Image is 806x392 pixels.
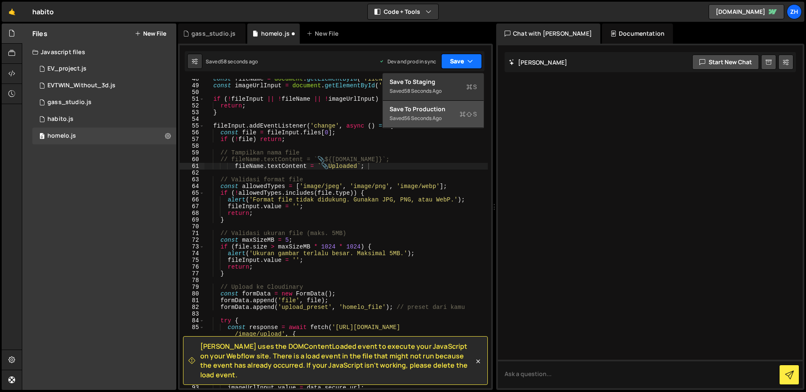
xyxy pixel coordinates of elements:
[496,24,600,44] div: Chat with [PERSON_NAME]
[22,44,176,60] div: Javascript files
[180,250,204,257] div: 74
[191,29,236,38] div: gass_studio.js
[180,317,204,324] div: 84
[180,82,204,89] div: 49
[180,149,204,156] div: 59
[32,60,176,77] div: 13378/40224.js
[180,96,204,102] div: 51
[180,324,204,337] div: 85
[180,136,204,143] div: 57
[390,113,477,123] div: Saved
[404,115,442,122] div: 56 seconds ago
[221,58,258,65] div: 58 seconds ago
[180,344,204,351] div: 87
[180,384,204,391] div: 93
[47,132,76,140] div: homelo.js
[180,210,204,217] div: 68
[180,304,204,311] div: 82
[32,128,176,144] div: 13378/44011.js
[32,7,54,17] div: habito
[180,170,204,176] div: 62
[180,337,204,344] div: 86
[180,371,204,378] div: 91
[180,109,204,116] div: 53
[180,277,204,284] div: 78
[32,77,176,94] div: 13378/41195.js
[180,284,204,290] div: 79
[47,99,92,106] div: gass_studio.js
[47,115,73,123] div: habito.js
[180,143,204,149] div: 58
[404,87,442,94] div: 58 seconds ago
[180,129,204,136] div: 56
[306,29,342,38] div: New File
[180,76,204,82] div: 48
[709,4,784,19] a: [DOMAIN_NAME]
[180,89,204,96] div: 50
[180,358,204,364] div: 89
[390,105,477,113] div: Save to Production
[383,73,484,101] button: Save to StagingS Saved58 seconds ago
[180,196,204,203] div: 66
[379,58,436,65] div: Dev and prod in sync
[180,176,204,183] div: 63
[383,101,484,128] button: Save to ProductionS Saved56 seconds ago
[180,123,204,129] div: 55
[32,94,176,111] div: 13378/43790.js
[47,82,115,89] div: EVTWIN_Without_3d.js
[509,58,567,66] h2: [PERSON_NAME]
[390,78,477,86] div: Save to Staging
[180,270,204,277] div: 77
[180,230,204,237] div: 71
[692,55,759,70] button: Start new chat
[390,86,477,96] div: Saved
[180,264,204,270] div: 76
[460,110,477,118] span: S
[602,24,673,44] div: Documentation
[180,203,204,210] div: 67
[180,163,204,170] div: 61
[180,257,204,264] div: 75
[180,311,204,317] div: 83
[200,342,474,379] span: [PERSON_NAME] uses the DOMContentLoaded event to execute your JavaScript on your Webflow site. Th...
[180,243,204,250] div: 73
[180,237,204,243] div: 72
[135,30,166,37] button: New File
[787,4,802,19] a: zh
[180,351,204,358] div: 88
[180,223,204,230] div: 70
[180,364,204,371] div: 90
[180,297,204,304] div: 81
[47,65,86,73] div: EV_project.js
[180,290,204,297] div: 80
[180,183,204,190] div: 64
[180,102,204,109] div: 52
[261,29,290,38] div: homelo.js
[32,111,176,128] div: 13378/33578.js
[441,54,482,69] button: Save
[466,83,477,91] span: S
[180,190,204,196] div: 65
[2,2,22,22] a: 🤙
[39,133,44,140] span: 0
[206,58,258,65] div: Saved
[180,378,204,384] div: 92
[180,116,204,123] div: 54
[368,4,438,19] button: Code + Tools
[180,217,204,223] div: 69
[180,156,204,163] div: 60
[32,29,47,38] h2: Files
